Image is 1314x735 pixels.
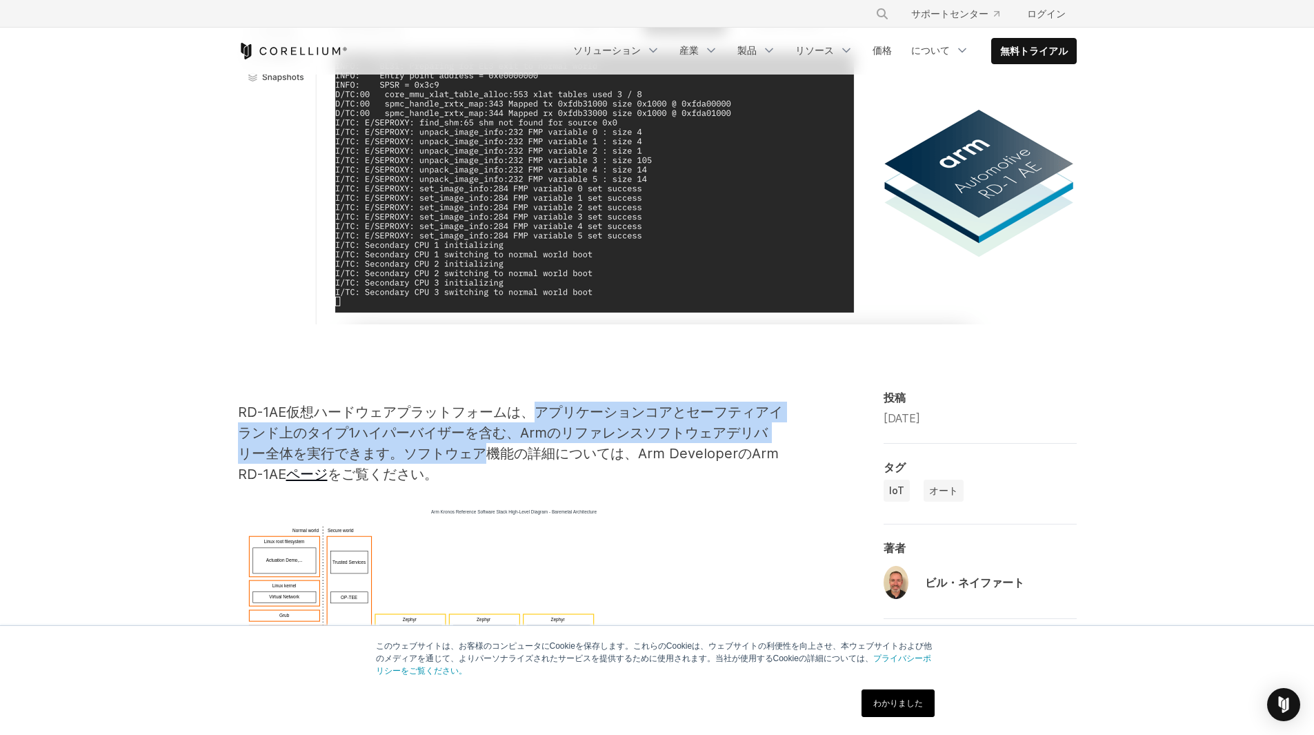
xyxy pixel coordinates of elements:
[884,460,906,474] font: タグ
[862,689,935,717] a: わかりました
[238,404,783,482] font: RD-1AE仮想ハードウェアプラットフォームは、アプリケーションコアとセーフティアイランド上のタイプ1ハイパーバイザーを含む、Armのリファレンスソフトウェアデリバリー全体を実行できます。ソフト...
[924,480,964,502] a: オート
[873,44,892,56] font: 価格
[911,8,988,19] font: サポートセンター
[565,38,1077,64] div: ナビゲーションメニュー
[737,44,757,56] font: 製品
[286,466,328,482] a: ページ
[925,576,1024,589] font: ビル・ネイファート
[679,44,699,56] font: 産業
[870,1,895,26] button: 検索
[1027,8,1066,19] font: ログイン
[376,641,933,663] font: このウェブサイトは、お客様のコンピュータにCookieを保存します。これらのCookieは、ウェブサイトの利便性を向上させ、本ウェブサイトおよび他のメディアを通じて、よりパーソナライズされたサー...
[573,44,641,56] font: ソリューション
[884,541,906,555] font: 著者
[1000,45,1068,57] font: 無料トライアル
[873,698,923,708] font: わかりました
[911,44,950,56] font: について
[795,44,834,56] font: リソース
[884,566,908,599] img: ビル・ネイファート
[859,1,1077,26] div: ナビゲーションメニュー
[929,484,958,496] font: オート
[884,391,906,404] font: 投稿
[238,43,348,59] a: コレリウムホーム
[884,480,910,502] a: IoT
[328,466,438,482] font: をご覧ください。
[1267,688,1300,721] div: インターコムメッセンジャーを開く
[889,484,904,496] font: IoT
[884,411,920,425] font: [DATE]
